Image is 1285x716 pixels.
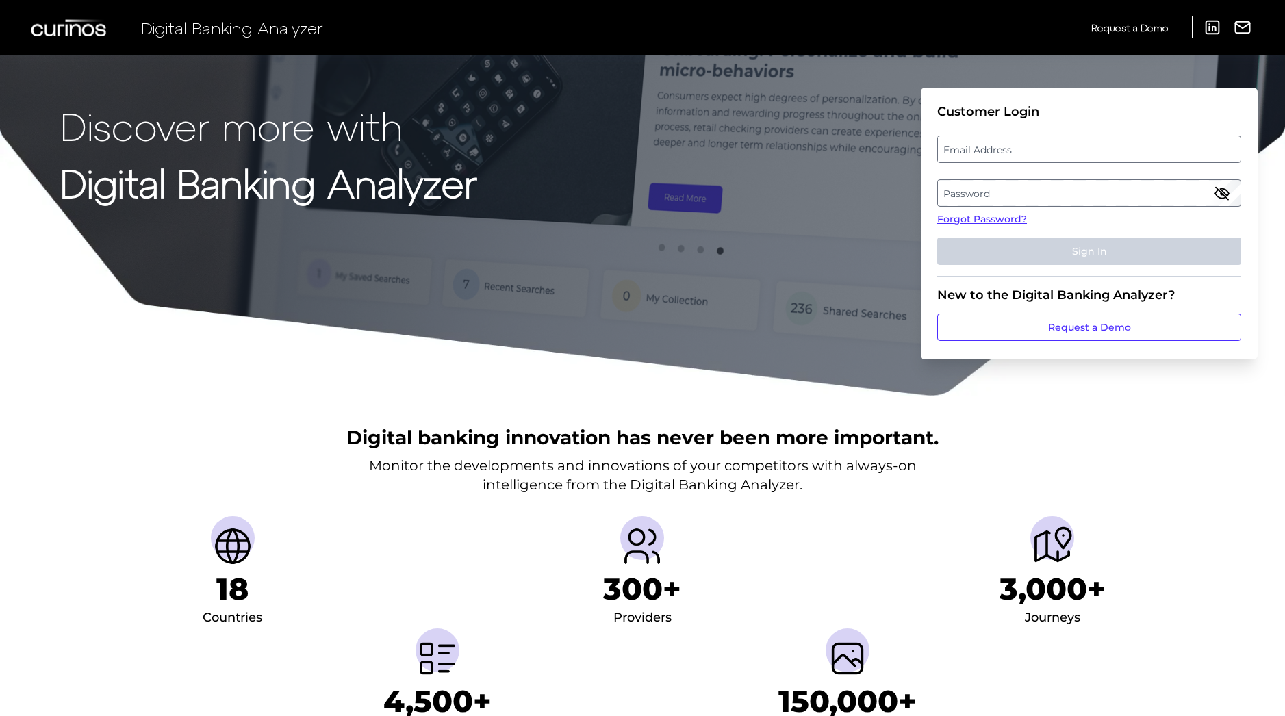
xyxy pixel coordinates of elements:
[211,524,255,568] img: Countries
[937,238,1241,265] button: Sign In
[613,607,672,629] div: Providers
[216,571,249,607] h1: 18
[416,637,459,680] img: Metrics
[60,159,477,205] strong: Digital Banking Analyzer
[938,137,1240,162] label: Email Address
[603,571,681,607] h1: 300+
[60,104,477,147] p: Discover more with
[1091,16,1168,39] a: Request a Demo
[203,607,262,629] div: Countries
[141,18,323,38] span: Digital Banking Analyzer
[369,456,917,494] p: Monitor the developments and innovations of your competitors with always-on intelligence from the...
[346,424,939,450] h2: Digital banking innovation has never been more important.
[937,314,1241,341] a: Request a Demo
[937,212,1241,227] a: Forgot Password?
[938,181,1240,205] label: Password
[1030,524,1074,568] img: Journeys
[1025,607,1080,629] div: Journeys
[826,637,869,680] img: Screenshots
[1000,571,1106,607] h1: 3,000+
[937,104,1241,119] div: Customer Login
[937,287,1241,303] div: New to the Digital Banking Analyzer?
[1091,22,1168,34] span: Request a Demo
[31,19,108,36] img: Curinos
[620,524,664,568] img: Providers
